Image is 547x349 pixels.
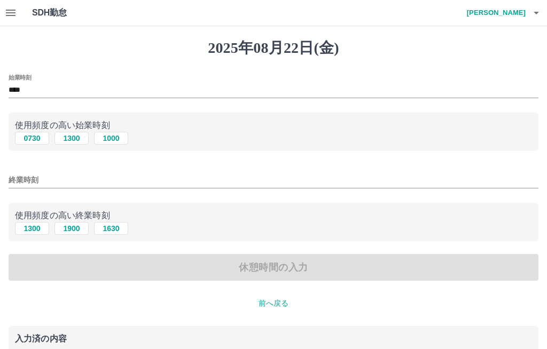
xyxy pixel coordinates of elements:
[9,73,31,81] label: 始業時刻
[15,119,532,132] p: 使用頻度の高い始業時刻
[94,132,128,145] button: 1000
[15,132,49,145] button: 0730
[9,39,538,57] h1: 2025年08月22日(金)
[94,222,128,235] button: 1630
[15,222,49,235] button: 1300
[9,298,538,309] p: 前へ戻る
[15,209,532,222] p: 使用頻度の高い終業時刻
[54,132,89,145] button: 1300
[15,335,532,343] p: 入力済の内容
[54,222,89,235] button: 1900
